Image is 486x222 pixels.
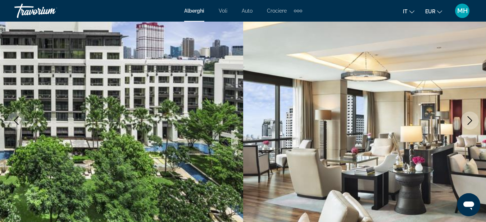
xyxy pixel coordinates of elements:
a: Voli [219,8,227,14]
a: Auto [242,8,253,14]
button: Change language [403,6,414,17]
span: MH [457,7,468,14]
a: Alberghi [184,8,204,14]
button: Extra navigation items [294,5,302,17]
button: User Menu [453,3,472,18]
span: EUR [425,9,435,14]
button: Previous image [7,112,25,130]
button: Change currency [425,6,442,17]
a: Crociere [267,8,287,14]
span: it [403,9,408,14]
button: Next image [461,112,479,130]
iframe: Pulsante per aprire la finestra di messaggistica [457,193,480,216]
a: Travorium [14,1,86,20]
